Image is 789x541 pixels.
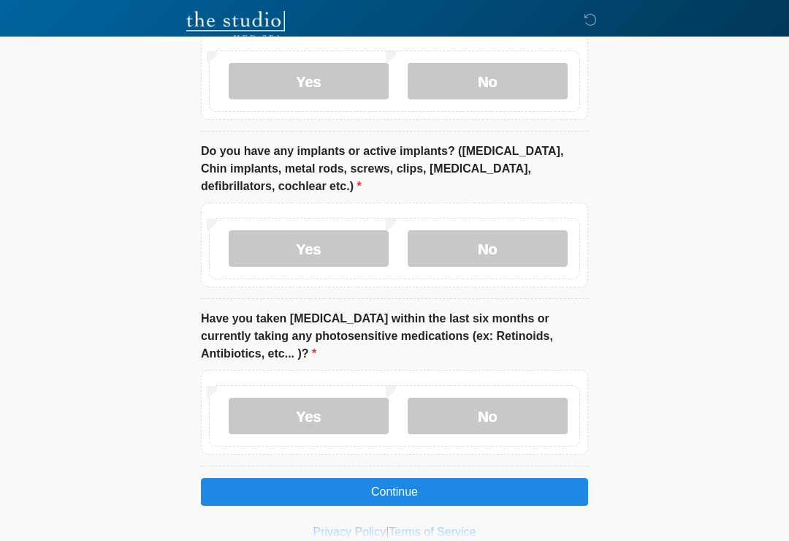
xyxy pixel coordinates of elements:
label: Do you have any implants or active implants? ([MEDICAL_DATA], Chin implants, metal rods, screws, ... [201,143,588,195]
label: No [408,63,568,99]
label: No [408,230,568,267]
label: Yes [229,230,389,267]
button: Continue [201,478,588,506]
label: No [408,398,568,434]
label: Yes [229,398,389,434]
a: Privacy Policy [313,526,386,538]
a: Terms of Service [389,526,476,538]
label: Have you taken [MEDICAL_DATA] within the last six months or currently taking any photosensitive m... [201,310,588,363]
img: The Studio Med Spa Logo [186,11,285,40]
label: Yes [229,63,389,99]
a: | [386,526,389,538]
